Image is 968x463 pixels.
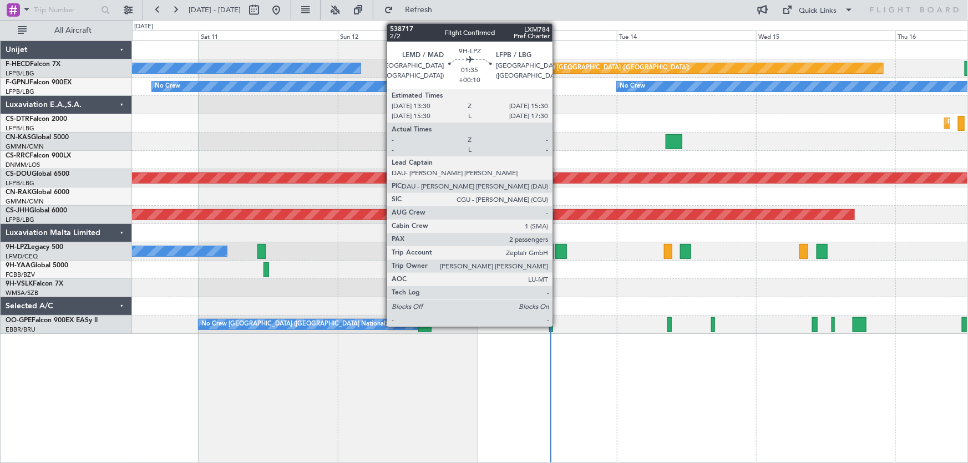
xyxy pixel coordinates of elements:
[189,5,241,15] span: [DATE] - [DATE]
[6,189,32,196] span: CN-RAK
[6,216,34,224] a: LFPB/LBG
[6,271,35,279] a: FCBB/BZV
[6,207,67,214] a: CS-JHHGlobal 6000
[6,79,72,86] a: F-GPNJFalcon 900EX
[6,69,34,78] a: LFPB/LBG
[515,60,690,77] div: Planned Maint [GEOGRAPHIC_DATA] ([GEOGRAPHIC_DATA])
[6,281,33,287] span: 9H-VSLK
[6,152,29,159] span: CS-RRC
[6,124,34,133] a: LFPB/LBG
[6,79,29,86] span: F-GPNJ
[12,22,120,39] button: All Aircraft
[6,289,38,297] a: WMSA/SZB
[478,30,617,40] div: Mon 13
[6,281,63,287] a: 9H-VSLKFalcon 7X
[6,161,40,169] a: DNMM/LOS
[6,152,71,159] a: CS-RRCFalcon 900LX
[6,207,29,214] span: CS-JHH
[134,22,153,32] div: [DATE]
[6,197,44,206] a: GMMN/CMN
[6,262,31,269] span: 9H-YAA
[6,252,38,261] a: LFMD/CEQ
[6,317,32,324] span: OO-GPE
[396,6,442,14] span: Refresh
[6,171,32,177] span: CS-DOU
[620,78,645,95] div: No Crew
[6,325,36,334] a: EBBR/BRU
[799,6,837,17] div: Quick Links
[6,171,69,177] a: CS-DOUGlobal 6500
[6,189,69,196] a: CN-RAKGlobal 6000
[6,317,98,324] a: OO-GPEFalcon 900EX EASy II
[6,244,28,251] span: 9H-LPZ
[6,116,29,123] span: CS-DTR
[6,61,30,68] span: F-HECD
[617,30,756,40] div: Tue 14
[756,30,895,40] div: Wed 15
[6,244,63,251] a: 9H-LPZLegacy 500
[201,316,387,333] div: No Crew [GEOGRAPHIC_DATA] ([GEOGRAPHIC_DATA] National)
[6,61,60,68] a: F-HECDFalcon 7X
[6,116,67,123] a: CS-DTRFalcon 2000
[338,30,477,40] div: Sun 12
[6,88,34,96] a: LFPB/LBG
[34,2,98,18] input: Trip Number
[6,262,68,269] a: 9H-YAAGlobal 5000
[6,179,34,187] a: LFPB/LBG
[29,27,117,34] span: All Aircraft
[777,1,859,19] button: Quick Links
[6,134,69,141] a: CN-KASGlobal 5000
[6,143,44,151] a: GMMN/CMN
[155,78,180,95] div: No Crew
[379,1,445,19] button: Refresh
[199,30,338,40] div: Sat 11
[6,134,31,141] span: CN-KAS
